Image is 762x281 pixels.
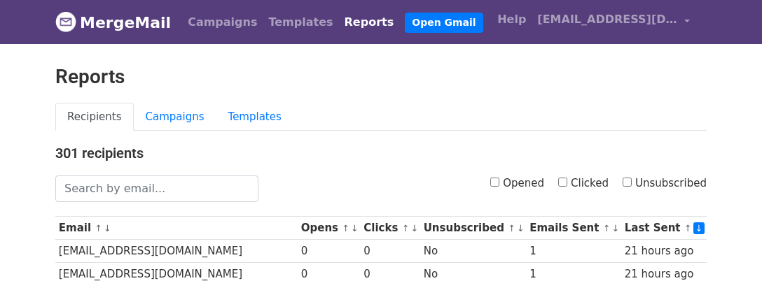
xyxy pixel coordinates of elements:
a: ↓ [351,223,359,233]
input: Search by email... [55,175,258,202]
th: Emails Sent [526,217,621,240]
a: ↓ [410,223,418,233]
td: 1 [526,240,621,263]
a: Campaigns [134,103,216,131]
a: ↑ [508,223,515,233]
img: MergeMail logo [55,11,76,32]
a: Help [492,6,532,34]
td: 0 [298,240,361,263]
a: ↓ [611,223,619,233]
a: ↑ [603,223,611,233]
a: Reports [339,8,400,36]
label: Opened [490,175,544,192]
td: [EMAIL_ADDRESS][DOMAIN_NAME] [55,240,298,263]
th: Email [55,217,298,240]
h4: 301 recipients [55,145,707,161]
input: Unsubscribed [623,178,632,187]
a: Campaigns [182,8,263,36]
th: Opens [298,217,361,240]
a: ↑ [342,223,349,233]
a: Templates [216,103,293,131]
span: [EMAIL_ADDRESS][DOMAIN_NAME] [537,11,677,28]
th: Unsubscribed [420,217,526,240]
label: Unsubscribed [623,175,707,192]
th: Last Sent [621,217,707,240]
a: ↑ [95,223,102,233]
a: Recipients [55,103,134,131]
a: ↓ [693,222,705,234]
input: Opened [490,178,499,187]
a: ↓ [104,223,111,233]
a: MergeMail [55,8,171,37]
a: Open Gmail [405,13,483,33]
a: ↑ [402,223,410,233]
label: Clicked [558,175,609,192]
a: [EMAIL_ADDRESS][DOMAIN_NAME] [532,6,695,38]
td: 0 [361,240,420,263]
td: 21 hours ago [621,240,707,263]
a: ↓ [517,223,525,233]
th: Clicks [361,217,420,240]
td: No [420,240,526,263]
input: Clicked [558,178,567,187]
h2: Reports [55,65,707,89]
a: Templates [263,8,338,36]
a: ↑ [684,223,692,233]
